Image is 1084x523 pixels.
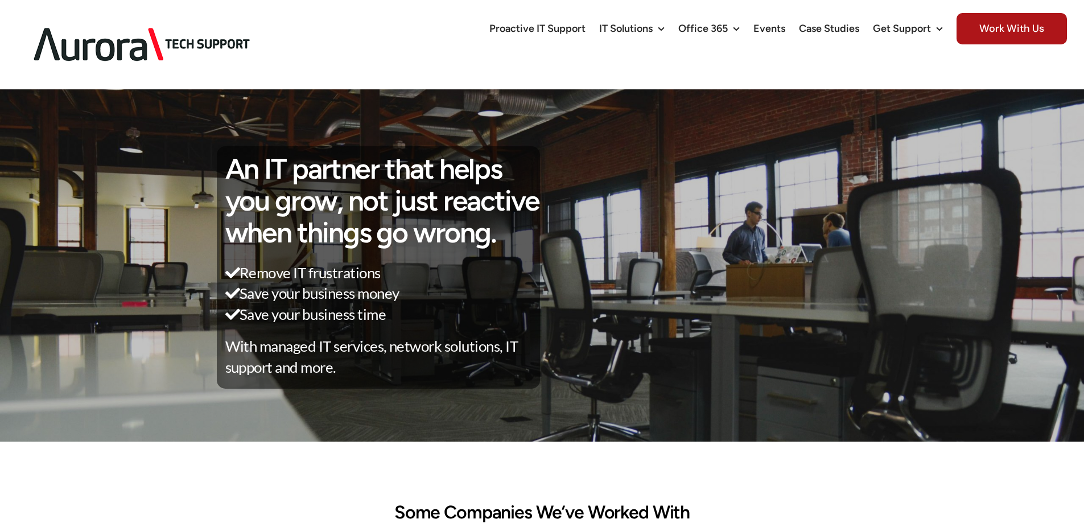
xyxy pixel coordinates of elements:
span: Case Studies [799,23,859,34]
span: Proactive IT Support [489,23,586,34]
span: Events [753,23,785,34]
span: Get Support [873,23,931,34]
h1: An IT partner that helps you grow, not just reactive when things go wrong. [225,153,541,249]
span: Work With Us [957,13,1067,44]
span: Office 365 [678,23,728,34]
h2: Some Companies We’ve Worked With [229,502,855,522]
img: Aurora Tech Support Logo [17,9,267,80]
p: With managed IT services, network solutions, IT support and more. [225,336,541,377]
span: IT Solutions [599,23,653,34]
p: Remove IT frustrations Save your business money Save your business time [225,262,541,324]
